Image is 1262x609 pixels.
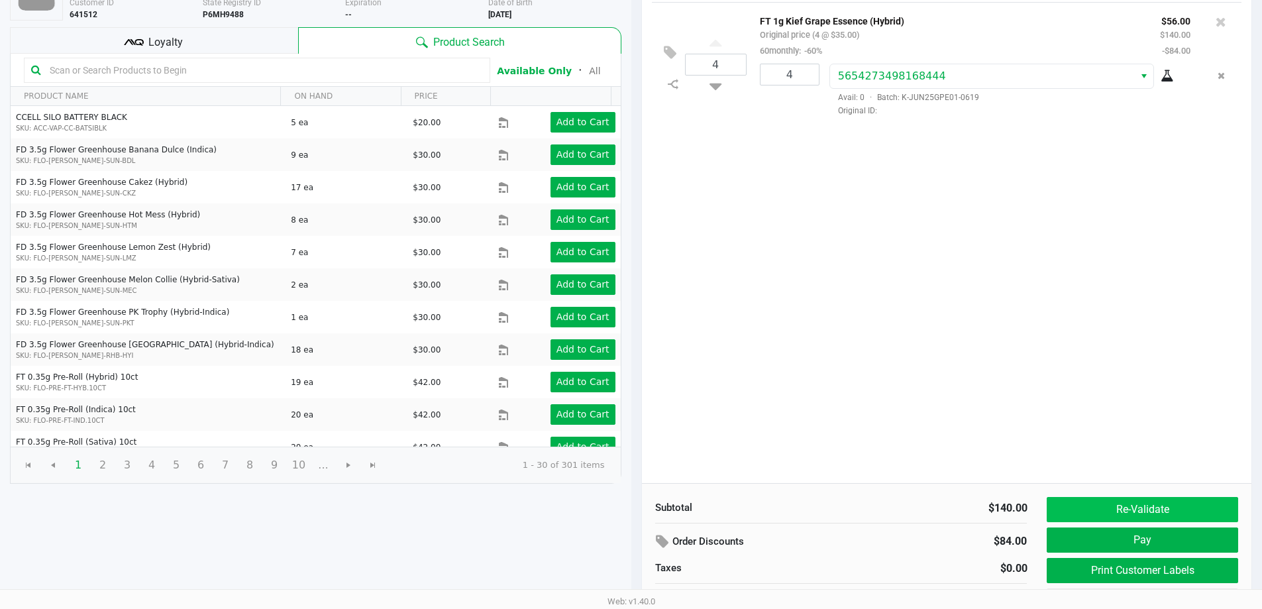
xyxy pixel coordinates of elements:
[551,242,615,262] button: Add to Cart
[90,453,115,478] span: Page 2
[16,453,41,478] span: Go to the first page
[401,87,491,106] th: PRICE
[11,366,285,398] td: FT 0.35g Pre-Roll (Hybrid) 10ct
[285,203,407,236] td: 8 ea
[1160,30,1190,40] small: $140.00
[115,453,140,478] span: Page 3
[285,301,407,333] td: 1 ea
[1162,46,1190,56] small: -$84.00
[16,318,280,328] p: SKU: FLO-[PERSON_NAME]-SUN-PKT
[16,383,280,393] p: SKU: FLO-PRE-FT-HYB.10CT
[336,453,361,478] span: Go to the next page
[556,344,609,355] app-button-loader: Add to Cart
[413,378,441,387] span: $42.00
[40,453,66,478] span: Go to the previous page
[413,118,441,127] span: $20.00
[343,460,354,471] span: Go to the next page
[838,70,946,82] span: 5654273498168444
[551,177,615,197] button: Add to Cart
[285,366,407,398] td: 19 ea
[368,460,378,471] span: Go to the last page
[413,280,441,290] span: $30.00
[213,453,238,478] span: Page 7
[11,431,285,463] td: FT 0.35g Pre-Roll (Sativa) 10ct
[23,460,34,471] span: Go to the first page
[760,46,822,56] small: 60monthly:
[16,188,280,198] p: SKU: FLO-[PERSON_NAME]-SUN-CKZ
[16,415,280,425] p: SKU: FLO-PRE-FT-IND.10CT
[488,10,511,19] b: [DATE]
[916,530,1027,553] div: $84.00
[551,339,615,360] button: Add to Cart
[396,459,605,472] kendo-pager-info: 1 - 30 of 301 items
[433,34,505,50] span: Product Search
[1047,527,1237,553] button: Pay
[11,138,285,171] td: FD 3.5g Flower Greenhouse Banana Dulce (Indica)
[11,301,285,333] td: FD 3.5g Flower Greenhouse PK Trophy (Hybrid-Indica)
[262,453,287,478] span: Page 9
[655,561,831,576] div: Taxes
[285,171,407,203] td: 17 ea
[285,138,407,171] td: 9 ea
[311,453,336,478] span: Page 11
[16,253,280,263] p: SKU: FLO-[PERSON_NAME]-SUN-LMZ
[556,279,609,290] app-button-loader: Add to Cart
[662,76,685,93] inline-svg: Split item qty to new line
[11,268,285,301] td: FD 3.5g Flower Greenhouse Melon Collie (Hybrid-Sativa)
[11,236,285,268] td: FD 3.5g Flower Greenhouse Lemon Zest (Hybrid)
[237,453,262,478] span: Page 8
[66,453,91,478] span: Page 1
[551,209,615,230] button: Add to Cart
[655,500,831,516] div: Subtotal
[285,431,407,463] td: 20 ea
[556,441,609,452] app-button-loader: Add to Cart
[16,156,280,166] p: SKU: FLO-[PERSON_NAME]-SUN-BDL
[11,333,285,366] td: FD 3.5g Flower Greenhouse [GEOGRAPHIC_DATA] (Hybrid-Indica)
[1047,558,1237,583] button: Print Customer Labels
[16,123,280,133] p: SKU: ACC-VAP-CC-BATSIBLK
[44,60,483,80] input: Scan or Search Products to Begin
[285,106,407,138] td: 5 ea
[413,345,441,355] span: $30.00
[551,144,615,165] button: Add to Cart
[829,93,979,102] span: Avail: 0 Batch: K-JUN25GPE01-0619
[851,500,1027,516] div: $140.00
[48,460,58,471] span: Go to the previous page
[285,268,407,301] td: 2 ea
[551,112,615,133] button: Add to Cart
[655,530,897,554] div: Order Discounts
[551,372,615,392] button: Add to Cart
[1134,64,1153,88] button: Select
[572,64,589,77] span: ᛫
[760,13,1140,27] p: FT 1g Kief Grape Essence (Hybrid)
[551,274,615,295] button: Add to Cart
[285,333,407,366] td: 18 ea
[11,106,285,138] td: CCELL SILO BATTERY BLACK
[829,105,1190,117] span: Original ID:
[148,34,183,50] span: Loyalty
[11,87,621,447] div: Data table
[286,453,311,478] span: Page 10
[188,453,213,478] span: Page 6
[413,215,441,225] span: $30.00
[556,117,609,127] app-button-loader: Add to Cart
[551,404,615,425] button: Add to Cart
[413,150,441,160] span: $30.00
[556,182,609,192] app-button-loader: Add to Cart
[865,93,877,102] span: ·
[551,307,615,327] button: Add to Cart
[589,64,600,78] button: All
[413,313,441,322] span: $30.00
[280,87,400,106] th: ON HAND
[556,409,609,419] app-button-loader: Add to Cart
[760,30,859,40] small: Original price (4 @ $35.00)
[607,596,655,606] span: Web: v1.40.0
[11,87,280,106] th: PRODUCT NAME
[70,10,97,19] b: 641512
[556,376,609,387] app-button-loader: Add to Cart
[413,248,441,257] span: $30.00
[413,183,441,192] span: $30.00
[11,203,285,236] td: FD 3.5g Flower Greenhouse Hot Mess (Hybrid)
[164,453,189,478] span: Page 5
[285,398,407,431] td: 20 ea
